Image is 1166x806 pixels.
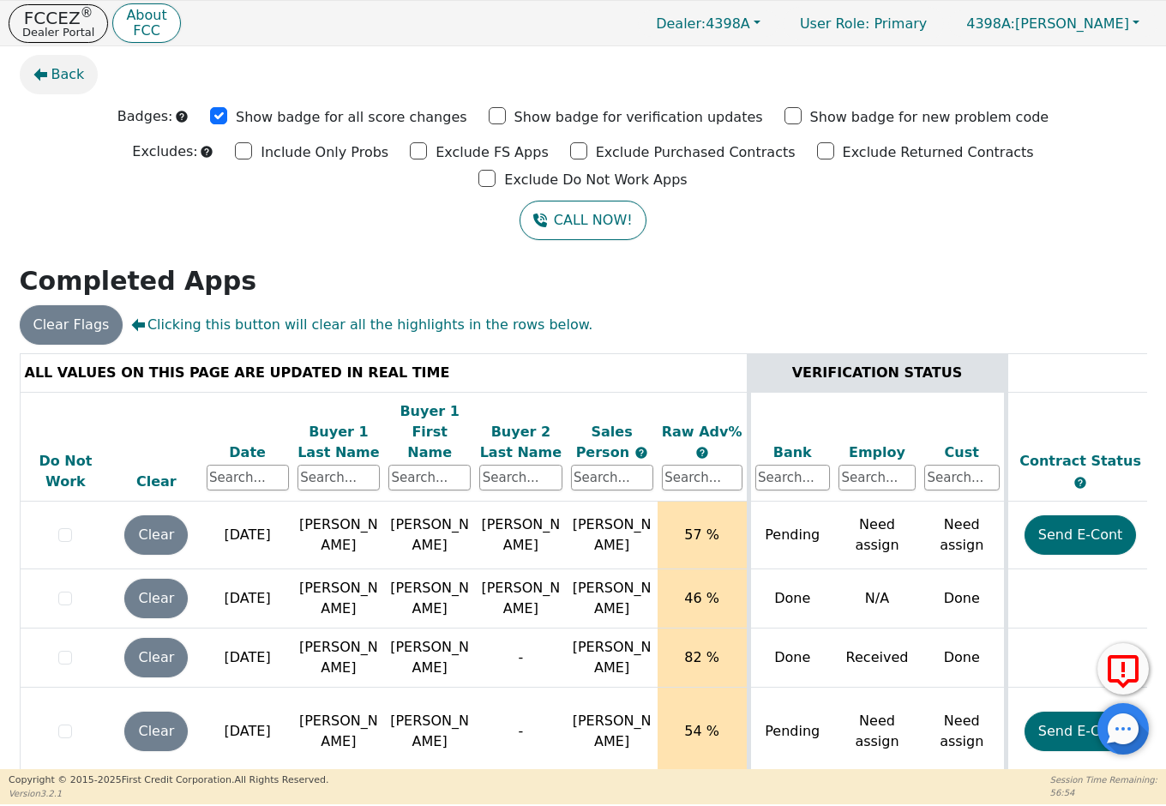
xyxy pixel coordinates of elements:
div: Clear [115,472,197,492]
span: [PERSON_NAME] [573,516,652,553]
span: Raw Adv% [662,424,742,440]
button: Clear Flags [20,305,123,345]
sup: ® [81,5,93,21]
td: Need assign [920,502,1006,569]
button: AboutFCC [112,3,180,44]
span: 82 % [684,649,719,665]
p: FCC [126,24,166,38]
span: 4398A [656,15,750,32]
span: Back [51,64,85,85]
span: 4398A: [966,15,1015,32]
p: Exclude FS Apps [436,142,549,163]
td: - [475,688,566,776]
input: Search... [298,465,380,490]
p: Dealer Portal [22,27,94,38]
input: Search... [571,465,653,490]
p: Copyright © 2015- 2025 First Credit Corporation. [9,773,328,788]
button: Clear [124,638,188,677]
input: Search... [479,465,562,490]
td: [PERSON_NAME] [384,502,475,569]
input: Search... [662,465,742,490]
span: [PERSON_NAME] [573,713,652,749]
p: Badges: [117,106,173,127]
button: Clear [124,712,188,751]
p: Version 3.2.1 [9,787,328,800]
button: Send E-Cont [1025,712,1137,751]
span: User Role : [800,15,869,32]
td: [PERSON_NAME] [475,502,566,569]
td: [PERSON_NAME] [475,569,566,629]
td: Done [920,629,1006,688]
div: Date [207,442,289,463]
td: [PERSON_NAME] [384,629,475,688]
div: Bank [755,442,831,463]
button: Back [20,55,99,94]
span: 57 % [684,526,719,543]
button: Send E-Cont [1025,515,1137,555]
td: [PERSON_NAME] [384,569,475,629]
p: Excludes: [132,141,197,162]
td: [PERSON_NAME] [293,569,384,629]
p: Session Time Remaining: [1050,773,1157,786]
span: 54 % [684,723,719,739]
p: 56:54 [1050,786,1157,799]
a: User Role: Primary [783,7,944,40]
span: All Rights Reserved. [234,774,328,785]
button: FCCEZ®Dealer Portal [9,4,108,43]
td: Need assign [834,688,920,776]
p: Show badge for verification updates [514,107,763,128]
span: Contract Status [1019,453,1141,469]
p: FCCEZ [22,9,94,27]
div: Buyer 2 Last Name [479,422,562,463]
td: [DATE] [202,569,293,629]
td: Done [920,569,1006,629]
p: Primary [783,7,944,40]
span: [PERSON_NAME] [573,580,652,617]
td: [DATE] [202,629,293,688]
button: Dealer:4398A [638,10,778,37]
button: CALL NOW! [520,201,646,240]
td: Pending [748,688,834,776]
button: Clear [124,579,188,618]
input: Search... [207,465,289,490]
td: [DATE] [202,502,293,569]
span: [PERSON_NAME] [573,639,652,676]
td: [DATE] [202,688,293,776]
button: Report Error to FCC [1097,643,1149,695]
td: [PERSON_NAME] [293,688,384,776]
td: N/A [834,569,920,629]
td: [PERSON_NAME] [293,502,384,569]
p: Exclude Purchased Contracts [596,142,796,163]
td: - [475,629,566,688]
span: [PERSON_NAME] [966,15,1129,32]
input: Search... [924,465,1000,490]
input: Search... [388,465,471,490]
td: Pending [748,502,834,569]
td: Done [748,629,834,688]
button: 4398A:[PERSON_NAME] [948,10,1157,37]
div: Do Not Work [25,451,107,492]
p: Exclude Do Not Work Apps [504,170,687,190]
div: Employ [838,442,916,463]
strong: Completed Apps [20,266,257,296]
div: ALL VALUES ON THIS PAGE ARE UPDATED IN REAL TIME [25,363,742,383]
div: Cust [924,442,1000,463]
p: About [126,9,166,22]
div: VERIFICATION STATUS [755,363,1000,383]
td: [PERSON_NAME] [293,629,384,688]
p: Exclude Returned Contracts [843,142,1034,163]
div: Buyer 1 First Name [388,401,471,463]
span: Clicking this button will clear all the highlights in the rows below. [131,315,592,335]
span: 46 % [684,590,719,606]
td: Received [834,629,920,688]
td: [PERSON_NAME] [384,688,475,776]
input: Search... [838,465,916,490]
span: Dealer: [656,15,706,32]
input: Search... [755,465,831,490]
div: Buyer 1 Last Name [298,422,380,463]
